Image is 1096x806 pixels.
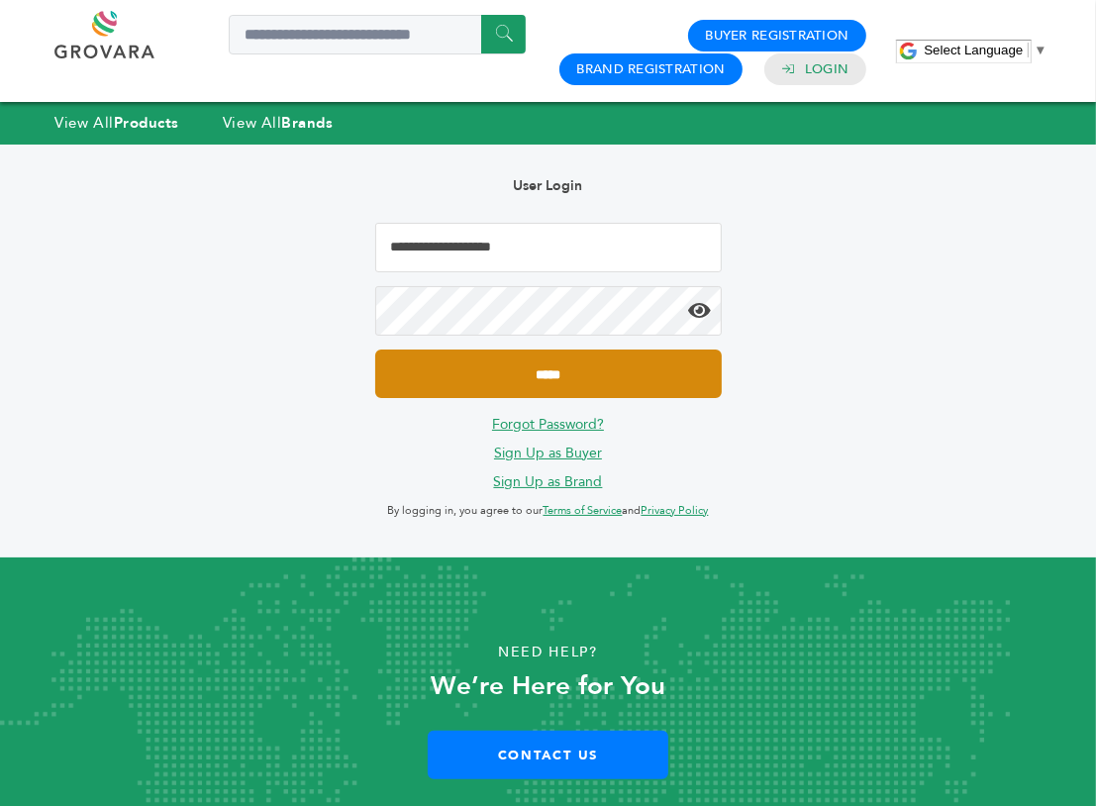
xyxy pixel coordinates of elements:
[375,286,722,336] input: Password
[494,472,603,491] a: Sign Up as Brand
[577,60,726,78] a: Brand Registration
[544,503,623,518] a: Terms of Service
[514,176,583,195] b: User Login
[281,113,333,133] strong: Brands
[924,43,1046,57] a: Select Language​
[492,415,604,434] a: Forgot Password?
[805,60,848,78] a: Login
[494,444,602,462] a: Sign Up as Buyer
[1034,43,1046,57] span: ▼
[54,638,1041,667] p: Need Help?
[1028,43,1029,57] span: ​
[642,503,709,518] a: Privacy Policy
[428,731,668,779] a: Contact Us
[924,43,1023,57] span: Select Language
[114,113,179,133] strong: Products
[229,15,526,54] input: Search a product or brand...
[223,113,334,133] a: View AllBrands
[54,113,179,133] a: View AllProducts
[375,223,722,272] input: Email Address
[375,499,722,523] p: By logging in, you agree to our and
[706,27,849,45] a: Buyer Registration
[431,668,665,704] strong: We’re Here for You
